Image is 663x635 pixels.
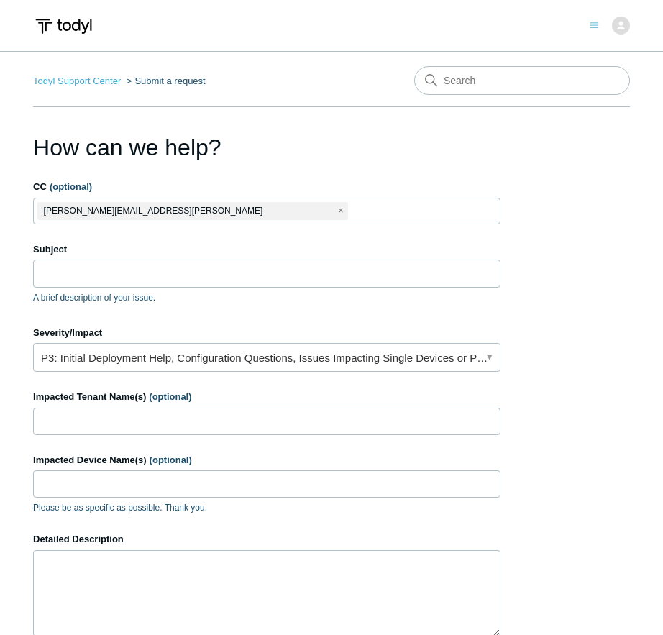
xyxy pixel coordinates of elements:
[33,453,500,467] label: Impacted Device Name(s)
[33,291,500,304] p: A brief description of your issue.
[33,326,500,340] label: Severity/Impact
[339,203,344,219] span: close
[33,130,500,165] h1: How can we help?
[44,203,331,236] span: [PERSON_NAME][EMAIL_ADDRESS][PERSON_NAME][DOMAIN_NAME]
[149,391,191,402] span: (optional)
[33,390,500,404] label: Impacted Tenant Name(s)
[33,76,124,86] li: Todyl Support Center
[33,76,121,86] a: Todyl Support Center
[33,242,500,257] label: Subject
[33,343,500,372] a: P3: Initial Deployment Help, Configuration Questions, Issues Impacting Single Devices or Past Out...
[124,76,206,86] li: Submit a request
[50,181,92,192] span: (optional)
[33,501,500,514] p: Please be as specific as possible. Thank you.
[33,13,94,40] img: Todyl Support Center Help Center home page
[590,18,599,30] button: Toggle navigation menu
[33,180,500,194] label: CC
[150,454,192,465] span: (optional)
[414,66,630,95] input: Search
[33,532,500,547] label: Detailed Description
